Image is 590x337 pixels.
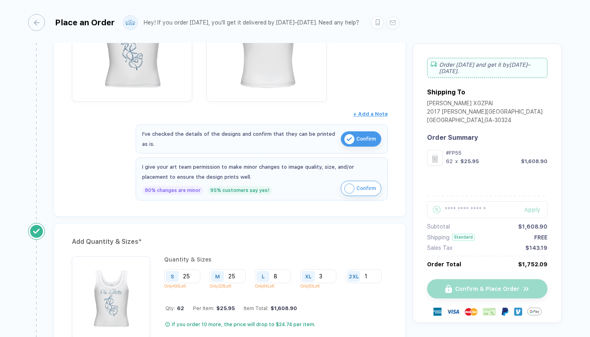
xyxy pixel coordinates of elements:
div: FREE [534,234,547,241]
div: I've checked the details of the designs and confirm that they can be printed as is. [142,129,337,149]
img: bf1f7291-7d60-44d9-b6cd-d3d634e8ef2a_nt_front_1758643794290.jpg [429,152,441,163]
div: Standard [452,234,475,241]
div: Place an Order [55,18,115,27]
div: M [215,273,220,279]
div: $143.19 [525,245,547,251]
div: [GEOGRAPHIC_DATA] , GA - 30324 [427,117,543,125]
div: $25.95 [460,158,479,164]
div: Subtotal [427,223,450,230]
div: Per Item: [193,305,235,311]
div: Shipping [427,234,450,241]
button: iconConfirm [341,181,381,196]
img: GPay [527,304,541,319]
button: iconConfirm [341,131,381,147]
div: Order Total [427,261,461,268]
img: master-card [465,305,478,318]
div: Hey! If you order [DATE], you'll get it delivered by [DATE]–[DATE]. Need any help? [144,19,359,26]
div: Apply [524,206,547,213]
div: 95% customers say yes! [208,186,272,195]
div: $25.95 [214,305,235,311]
div: [PERSON_NAME] XGZPAI [427,100,543,108]
div: Order [DATE] and get it by [DATE]–[DATE] . [427,58,547,78]
p: Only 84 Left [255,284,297,288]
img: user profile [123,16,137,30]
img: bf1f7291-7d60-44d9-b6cd-d3d634e8ef2a_nt_front_1758643794290.jpg [76,260,146,331]
div: Item Total: [244,305,297,311]
div: $1,752.09 [518,261,547,268]
span: Confirm [356,182,376,195]
span: + Add a Note [353,111,388,117]
img: cheque [483,308,496,316]
div: Qty: [165,305,184,311]
button: + Add a Note [353,108,388,121]
div: 2XL [349,273,359,279]
div: 62 [446,158,453,164]
div: 80% changes are minor [142,186,203,195]
div: Sales Tax [427,245,452,251]
button: Apply [514,201,547,218]
div: Quantity & Sizes [164,256,388,263]
div: x [454,158,459,164]
p: Only 83 Left [300,284,342,288]
div: XL [305,273,311,279]
img: Venmo [514,308,522,316]
div: L [262,273,264,279]
div: Order Summary [427,134,547,141]
p: Only 400 Left [164,284,206,288]
img: icon [344,184,354,194]
div: #FP55 [446,150,547,156]
div: If you order 10 more, the price will drop to $24.74 per item. [172,321,315,328]
div: 2017 [PERSON_NAME][GEOGRAPHIC_DATA] [427,108,543,117]
p: Only 328 Left [210,284,252,288]
div: Add Quantity & Sizes [72,235,388,248]
div: S [171,273,174,279]
img: express [433,308,441,316]
div: $1,608.90 [518,223,547,230]
div: $1,608.90 [521,158,547,164]
span: 62 [175,305,184,311]
div: Shipping To [427,88,465,96]
span: Confirm [356,133,376,145]
div: I give your art team permission to make minor changes to image quality, size, and/or placement to... [142,162,381,182]
img: visa [447,305,460,318]
img: Paypal [501,308,509,316]
div: $1,608.90 [269,305,297,311]
img: icon [344,134,354,144]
